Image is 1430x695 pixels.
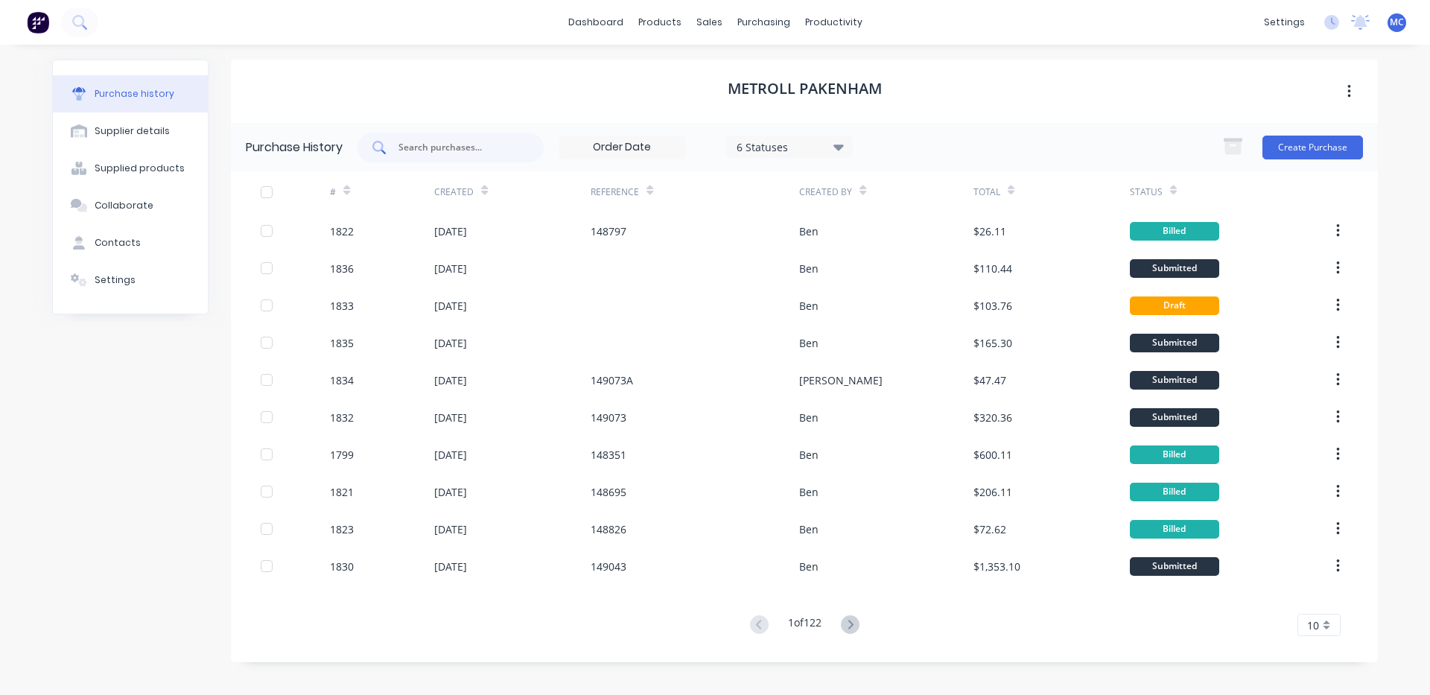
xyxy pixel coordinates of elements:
div: 148695 [591,484,626,500]
div: [PERSON_NAME] [799,372,883,388]
div: $600.11 [973,447,1012,463]
div: Billed [1130,222,1219,241]
div: Billed [1130,520,1219,539]
div: $47.47 [973,372,1006,388]
div: Reference [591,185,639,199]
div: 1830 [330,559,354,574]
div: [DATE] [434,559,467,574]
div: 1834 [330,372,354,388]
div: $103.76 [973,298,1012,314]
div: Purchase history [95,87,174,101]
div: [DATE] [434,298,467,314]
div: sales [689,11,730,34]
div: purchasing [730,11,798,34]
div: Collaborate [95,199,153,212]
div: 1 of 122 [788,615,822,636]
input: Search purchases... [397,140,521,155]
div: [DATE] [434,335,467,351]
button: Collaborate [53,187,208,224]
div: 1835 [330,335,354,351]
div: Ben [799,223,819,239]
button: Supplier details [53,112,208,150]
button: Create Purchase [1262,136,1363,159]
div: [DATE] [434,410,467,425]
h1: METROLL PAKENHAM [728,80,882,98]
div: 1822 [330,223,354,239]
button: Purchase history [53,75,208,112]
div: 6 Statuses [737,139,843,154]
div: Draft [1130,296,1219,315]
div: products [631,11,689,34]
div: Submitted [1130,371,1219,390]
div: $320.36 [973,410,1012,425]
div: Submitted [1130,334,1219,352]
div: Ben [799,559,819,574]
div: settings [1256,11,1312,34]
div: $206.11 [973,484,1012,500]
div: 149073A [591,372,633,388]
div: 1821 [330,484,354,500]
div: Ben [799,410,819,425]
div: Created By [799,185,852,199]
div: Submitted [1130,259,1219,278]
div: 148797 [591,223,626,239]
div: Ben [799,261,819,276]
div: 149073 [591,410,626,425]
div: Supplier details [95,124,170,138]
div: $1,353.10 [973,559,1020,574]
div: Ben [799,521,819,537]
div: Settings [95,273,136,287]
div: Purchase History [246,139,343,156]
span: MC [1390,16,1404,29]
button: Supplied products [53,150,208,187]
div: Supplied products [95,162,185,175]
div: [DATE] [434,372,467,388]
div: Ben [799,484,819,500]
div: [DATE] [434,223,467,239]
div: [DATE] [434,447,467,463]
div: 1833 [330,298,354,314]
div: Billed [1130,483,1219,501]
div: [DATE] [434,261,467,276]
img: Factory [27,11,49,34]
button: Contacts [53,224,208,261]
div: Total [973,185,1000,199]
div: Submitted [1130,408,1219,427]
div: 148351 [591,447,626,463]
button: Settings [53,261,208,299]
div: Ben [799,298,819,314]
div: $26.11 [973,223,1006,239]
div: [DATE] [434,484,467,500]
input: Order Date [559,136,684,159]
div: Status [1130,185,1163,199]
div: Billed [1130,445,1219,464]
div: $110.44 [973,261,1012,276]
a: dashboard [561,11,631,34]
div: $165.30 [973,335,1012,351]
div: Ben [799,447,819,463]
div: Ben [799,335,819,351]
div: 1823 [330,521,354,537]
div: productivity [798,11,870,34]
div: 148826 [591,521,626,537]
div: 1836 [330,261,354,276]
div: 1832 [330,410,354,425]
div: Contacts [95,236,141,250]
div: 149043 [591,559,626,574]
div: # [330,185,336,199]
div: Submitted [1130,557,1219,576]
div: [DATE] [434,521,467,537]
span: 10 [1307,618,1319,633]
div: $72.62 [973,521,1006,537]
div: Created [434,185,474,199]
div: 1799 [330,447,354,463]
